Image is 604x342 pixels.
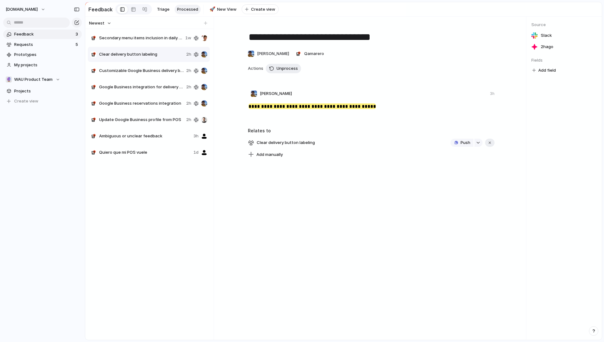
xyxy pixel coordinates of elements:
button: [PERSON_NAME] [246,49,291,59]
span: 1d [193,149,199,156]
span: My projects [14,62,80,68]
span: 2h ago [541,44,553,50]
button: Add field [531,66,557,74]
span: 2h [186,117,191,123]
span: Customizable Google Business delivery button color [99,68,184,74]
button: 🔮WAU Product Team [3,75,82,84]
span: Projects [14,88,80,94]
span: Secondary menu items inclusion in daily product sales view [99,35,183,41]
button: Push [450,139,473,147]
span: Newest [89,20,104,26]
span: [DOMAIN_NAME] [6,6,38,13]
span: Clear delivery button labeling [99,51,184,58]
button: Qamarero [293,49,326,59]
h2: Feedback [88,6,113,13]
span: Requests [14,41,74,48]
span: Google Business reservations integration [99,100,184,107]
span: Prototypes [14,52,80,58]
span: [PERSON_NAME] [257,51,289,57]
a: Triage [154,5,172,14]
a: Projects [3,86,82,96]
span: Triage [157,6,170,13]
span: 2h [186,68,191,74]
a: Slack [531,31,597,40]
span: Ambiguous or unclear feedback [99,133,191,139]
span: 2h [186,84,191,90]
span: Create view [14,98,38,104]
div: 🔮 [6,76,12,83]
span: 2h [186,51,191,58]
button: Unprocess [266,64,301,73]
span: Feedback [14,31,74,37]
span: Unprocess [277,65,298,72]
a: Feedback3 [3,30,82,39]
a: Processed [175,5,201,14]
span: Source [531,22,597,28]
span: Quiero que mi POS vuele [99,149,191,156]
span: Add manually [256,152,283,158]
span: Clear delivery button labeling [255,138,317,147]
span: 2h [186,100,191,107]
a: 🚀New View [206,5,239,14]
button: Create view [242,4,279,14]
span: Push [461,140,470,146]
span: New View [217,6,237,13]
span: Slack [541,32,552,39]
a: My projects [3,60,82,70]
span: WAU Product Team [14,76,53,83]
span: [PERSON_NAME] [260,91,292,97]
span: Create view [251,6,275,13]
a: Prototypes [3,50,82,59]
span: Google Business integration for delivery orders [99,84,184,90]
span: Actions [248,65,263,72]
h3: Relates to [248,127,495,134]
button: Newest [88,19,112,27]
div: 🚀 [210,6,214,13]
span: Processed [177,6,198,13]
button: 🚀 [209,6,215,13]
span: Qamarero [304,51,324,57]
span: 5 [75,41,79,48]
span: 1w [185,35,191,41]
span: 3 [75,31,79,37]
span: Update Google Business profile from POS [99,117,184,123]
span: 3h [193,133,199,139]
button: [DOMAIN_NAME] [3,4,49,14]
button: Create view [3,97,82,106]
div: 3h [490,91,495,97]
a: Requests5 [3,40,82,49]
span: Add field [538,67,556,74]
button: Add manually [246,150,285,159]
span: Fields [531,57,597,63]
